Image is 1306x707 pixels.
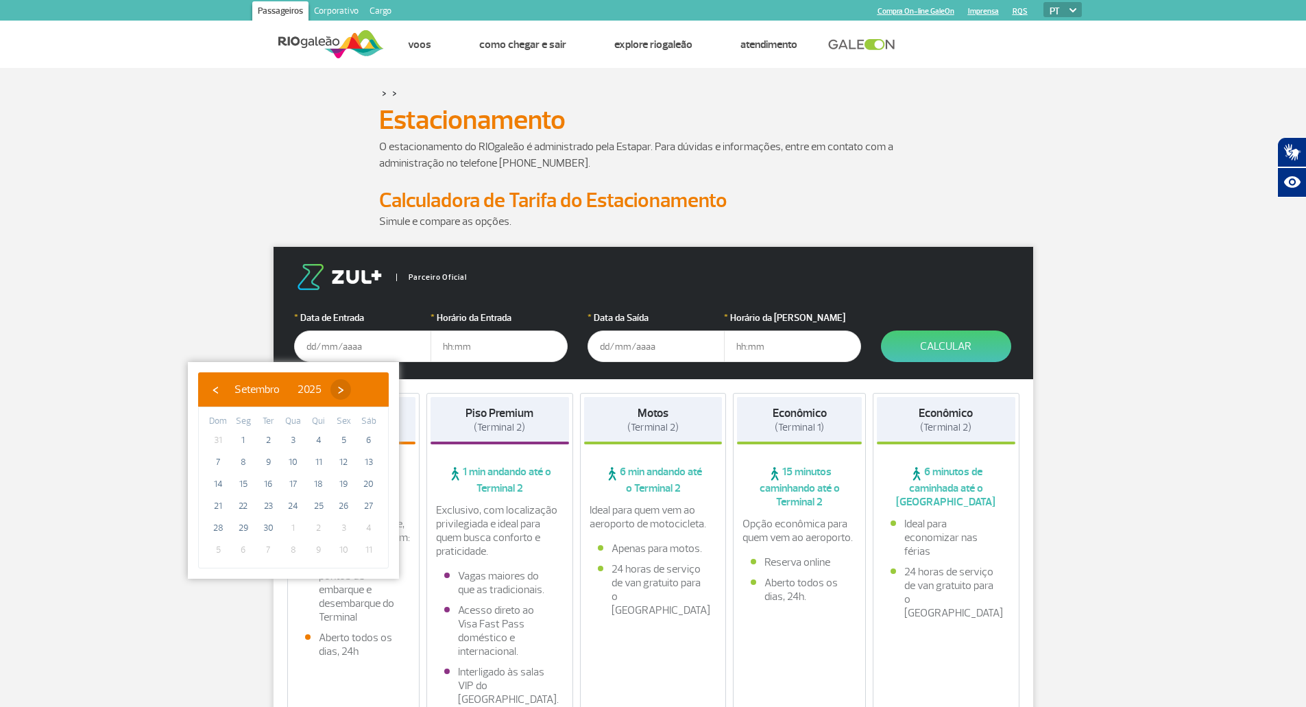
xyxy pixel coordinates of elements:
a: Corporativo [309,1,364,23]
p: O estacionamento do RIOgaleão é administrado pela Estapar. Para dúvidas e informações, entre em c... [379,139,928,171]
span: 17 [282,473,304,495]
p: Exclusivo, com localização privilegiada e ideal para quem busca conforto e praticidade. [436,503,564,558]
a: Explore RIOgaleão [614,38,692,51]
th: weekday [256,414,281,429]
span: 25 [308,495,330,517]
th: weekday [281,414,306,429]
span: 4 [358,517,380,539]
button: Abrir recursos assistivos. [1277,167,1306,197]
th: weekday [231,414,256,429]
span: 1 [232,429,254,451]
span: 23 [257,495,279,517]
label: Horário da [PERSON_NAME] [724,311,861,325]
input: dd/mm/aaaa [588,331,725,362]
th: weekday [306,414,331,429]
span: 31 [207,429,229,451]
span: (Terminal 2) [920,421,971,434]
span: 9 [308,539,330,561]
li: Fácil acesso aos pontos de embarque e desembarque do Terminal [305,555,402,624]
span: 15 minutos caminhando até o Terminal 2 [737,465,862,509]
span: 5 [207,539,229,561]
span: (Terminal 2) [627,421,679,434]
p: Simule e compare as opções. [379,213,928,230]
span: (Terminal 2) [474,421,525,434]
span: 1 min andando até o Terminal 2 [431,465,569,495]
span: 11 [358,539,380,561]
strong: Piso Premium [465,406,533,420]
div: Plugin de acessibilidade da Hand Talk. [1277,137,1306,197]
li: Interligado às salas VIP do [GEOGRAPHIC_DATA]. [444,665,555,706]
span: 11 [308,451,330,473]
span: 6 min andando até o Terminal 2 [584,465,723,495]
p: Opção econômica para quem vem ao aeroporto. [742,517,856,544]
label: Horário da Entrada [431,311,568,325]
span: 3 [282,429,304,451]
span: 16 [257,473,279,495]
span: 7 [257,539,279,561]
p: Ideal para quem vem ao aeroporto de motocicleta. [590,503,717,531]
strong: Econômico [773,406,827,420]
span: 24 [282,495,304,517]
label: Data da Saída [588,311,725,325]
a: > [392,85,397,101]
span: 5 [332,429,354,451]
th: weekday [331,414,356,429]
input: dd/mm/aaaa [294,331,431,362]
span: 1 [282,517,304,539]
bs-datepicker-container: calendar [188,362,399,579]
span: 27 [358,495,380,517]
button: 2025 [289,379,330,400]
a: > [382,85,387,101]
a: Cargo [364,1,397,23]
label: Data de Entrada [294,311,431,325]
span: 4 [308,429,330,451]
span: 2 [308,517,330,539]
span: 10 [332,539,354,561]
li: Aberto todos os dias, 24h. [751,576,848,603]
span: 18 [308,473,330,495]
bs-datepicker-navigation-view: ​ ​ ​ [205,381,351,394]
a: Voos [408,38,431,51]
li: Apenas para motos. [598,542,709,555]
span: 2025 [298,383,322,396]
h2: Calculadora de Tarifa do Estacionamento [379,188,928,213]
li: 24 horas de serviço de van gratuito para o [GEOGRAPHIC_DATA] [891,565,1002,620]
img: logo-zul.png [294,264,385,290]
span: 7 [207,451,229,473]
a: Atendimento [740,38,797,51]
span: 26 [332,495,354,517]
span: 2 [257,429,279,451]
input: hh:mm [431,331,568,362]
span: 30 [257,517,279,539]
li: Vagas maiores do que as tradicionais. [444,569,555,597]
span: 9 [257,451,279,473]
span: 19 [332,473,354,495]
li: 24 horas de serviço de van gratuito para o [GEOGRAPHIC_DATA] [598,562,709,617]
strong: Econômico [919,406,973,420]
a: Imprensa [968,7,999,16]
span: 14 [207,473,229,495]
span: Parceiro Oficial [396,274,467,281]
th: weekday [206,414,231,429]
span: 15 [232,473,254,495]
a: Passageiros [252,1,309,23]
button: ‹ [205,379,226,400]
span: 12 [332,451,354,473]
input: hh:mm [724,331,861,362]
li: Aberto todos os dias, 24h [305,631,402,658]
span: 6 [232,539,254,561]
span: (Terminal 1) [775,421,824,434]
li: Ideal para economizar nas férias [891,517,1002,558]
h1: Estacionamento [379,108,928,132]
span: › [330,379,351,400]
span: 21 [207,495,229,517]
span: 22 [232,495,254,517]
span: 6 minutos de caminhada até o [GEOGRAPHIC_DATA] [877,465,1015,509]
span: 8 [282,539,304,561]
th: weekday [356,414,381,429]
li: Acesso direto ao Visa Fast Pass doméstico e internacional. [444,603,555,658]
a: Compra On-line GaleOn [878,7,954,16]
span: Setembro [234,383,280,396]
span: 29 [232,517,254,539]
